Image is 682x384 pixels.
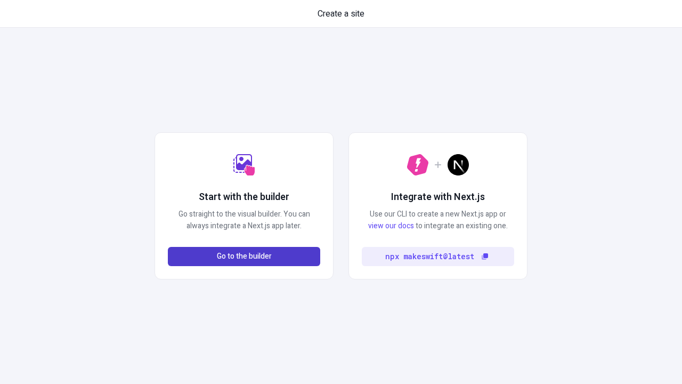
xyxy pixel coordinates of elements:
h2: Integrate with Next.js [391,190,485,204]
p: Use our CLI to create a new Next.js app or to integrate an existing one. [362,209,514,232]
span: Go to the builder [217,251,272,262]
p: Go straight to the visual builder. You can always integrate a Next.js app later. [168,209,320,232]
button: Go to the builder [168,247,320,266]
span: Create a site [318,7,364,20]
a: view our docs [368,220,414,231]
code: npx makeswift@latest [385,251,474,262]
h2: Start with the builder [199,190,289,204]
